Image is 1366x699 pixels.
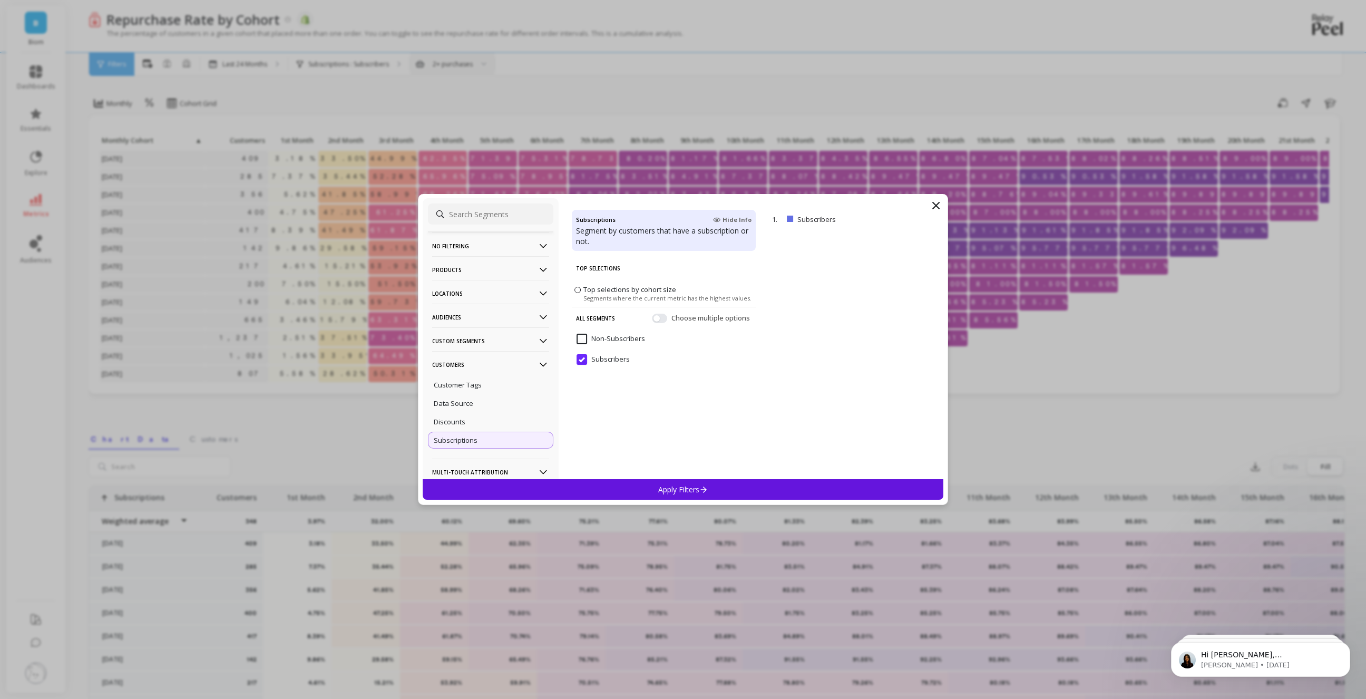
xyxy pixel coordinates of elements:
[577,354,630,365] span: Subscribers
[576,226,752,247] p: Segment by customers that have a subscription or not.
[576,307,615,329] p: All Segments
[583,285,676,294] span: Top selections by cohort size
[432,256,549,283] p: Products
[46,41,182,50] p: Message from Kateryna, sent 22w ago
[772,215,783,224] p: 1.
[434,417,465,426] p: Discounts
[434,435,477,445] p: Subscriptions
[713,216,752,224] span: Hide Info
[577,334,645,344] span: Non-Subscribers
[432,304,549,331] p: Audiences
[671,313,752,324] span: Choose multiple options
[434,380,482,390] p: Customer Tags
[432,280,549,307] p: Locations
[1155,620,1366,694] iframe: Intercom notifications message
[576,257,752,279] p: Top Selections
[434,399,473,408] p: Data Source
[797,215,886,224] p: Subscribers
[428,203,553,225] input: Search Segments
[432,327,549,354] p: Custom Segments
[432,351,549,378] p: Customers
[46,31,181,154] span: Hi [PERSON_NAME], [PERSON_NAME] you're doing well! To get a more complete view of your performanc...
[658,484,708,494] p: Apply Filters
[576,214,616,226] h4: Subscriptions
[432,459,549,486] p: Multi-Touch Attribution
[432,232,549,259] p: No filtering
[583,294,752,302] span: Segments where the current metric has the highest values.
